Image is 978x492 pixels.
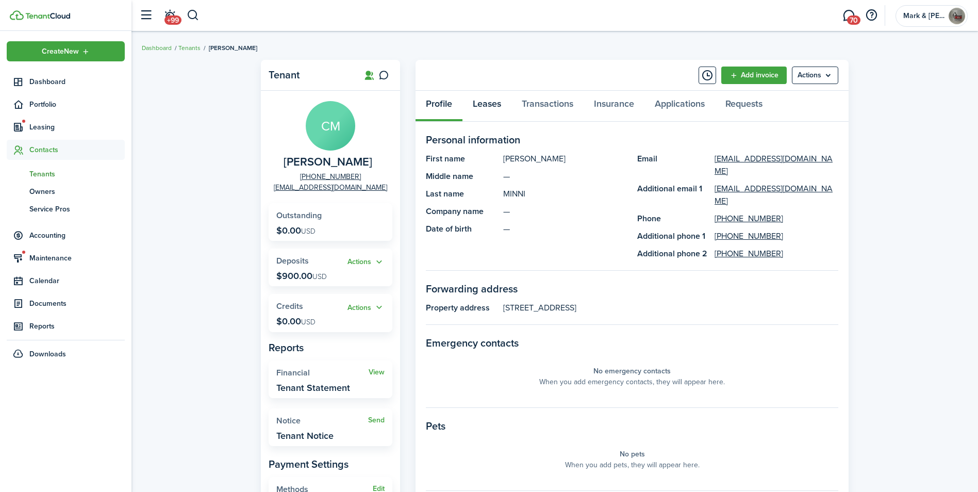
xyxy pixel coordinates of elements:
[699,67,716,84] button: Timeline
[426,335,838,351] panel-main-section-title: Emergency contacts
[164,15,181,25] span: +99
[276,225,316,236] p: $0.00
[715,153,838,177] a: [EMAIL_ADDRESS][DOMAIN_NAME]
[276,271,327,281] p: $900.00
[347,256,385,268] button: Open menu
[29,99,125,110] span: Portfolio
[426,205,498,218] panel-main-title: Company name
[10,10,24,20] img: TenantCloud
[29,144,125,155] span: Contacts
[503,153,627,165] panel-main-description: [PERSON_NAME]
[276,209,322,221] span: Outstanding
[29,321,125,332] span: Reports
[715,212,783,225] a: [PHONE_NUMBER]
[274,182,387,193] a: [EMAIL_ADDRESS][DOMAIN_NAME]
[301,317,316,327] span: USD
[426,418,838,434] panel-main-section-title: Pets
[584,91,644,122] a: Insurance
[306,101,355,151] avatar-text: CM
[347,256,385,268] button: Actions
[503,223,627,235] panel-main-description: —
[565,460,700,470] panel-main-placeholder-description: When you add pets, they will appear here.
[847,15,860,25] span: 70
[644,91,715,122] a: Applications
[637,212,709,225] panel-main-title: Phone
[903,12,944,20] span: Mark & Marilyn Corp.
[949,8,965,24] img: Mark & Marilyn Corp.
[276,416,368,425] widget-stats-title: Notice
[7,41,125,61] button: Open menu
[347,302,385,314] button: Open menu
[511,91,584,122] a: Transactions
[25,13,70,19] img: TenantCloud
[637,248,709,260] panel-main-title: Additional phone 2
[29,349,66,359] span: Downloads
[368,416,385,424] a: Send
[276,316,316,326] p: $0.00
[426,170,498,183] panel-main-title: Middle name
[426,223,498,235] panel-main-title: Date of birth
[269,69,351,81] panel-main-title: Tenant
[276,255,309,267] span: Deposits
[7,316,125,336] a: Reports
[29,204,125,215] span: Service Pros
[276,368,369,378] widget-stats-title: Financial
[539,376,725,387] panel-main-placeholder-description: When you add emergency contacts, they will appear here.
[593,366,671,376] panel-main-placeholder-title: No emergency contacts
[178,43,201,53] a: Tenants
[715,248,783,260] a: [PHONE_NUMBER]
[503,170,627,183] panel-main-description: —
[715,183,838,207] a: [EMAIL_ADDRESS][DOMAIN_NAME]
[7,183,125,200] a: Owners
[29,230,125,241] span: Accounting
[187,7,200,24] button: Search
[426,153,498,165] panel-main-title: First name
[269,340,392,355] panel-main-subtitle: Reports
[503,205,627,218] panel-main-description: —
[637,230,709,242] panel-main-title: Additional phone 1
[426,302,498,314] panel-main-title: Property address
[426,281,838,297] panel-main-section-title: Forwarding address
[29,122,125,133] span: Leasing
[29,253,125,264] span: Maintenance
[620,449,645,460] panel-main-placeholder-title: No pets
[721,67,787,84] a: Add invoice
[462,91,511,122] a: Leases
[426,132,838,147] panel-main-section-title: Personal information
[29,169,125,179] span: Tenants
[284,156,372,169] span: CHRIS MINNI
[7,165,125,183] a: Tenants
[301,226,316,237] span: USD
[160,3,179,29] a: Notifications
[29,76,125,87] span: Dashboard
[369,368,385,376] a: View
[29,298,125,309] span: Documents
[300,171,361,182] a: [PHONE_NUMBER]
[347,302,385,314] button: Actions
[276,300,303,312] span: Credits
[715,91,773,122] a: Requests
[637,183,709,207] panel-main-title: Additional email 1
[269,456,392,472] panel-main-subtitle: Payment Settings
[29,186,125,197] span: Owners
[142,43,172,53] a: Dashboard
[839,3,858,29] a: Messaging
[276,383,350,393] widget-stats-description: Tenant Statement
[863,7,880,24] button: Open resource center
[276,431,334,441] widget-stats-description: Tenant Notice
[503,302,838,314] panel-main-description: [STREET_ADDRESS]
[7,200,125,218] a: Service Pros
[426,188,498,200] panel-main-title: Last name
[312,271,327,282] span: USD
[136,6,156,25] button: Open sidebar
[637,153,709,177] panel-main-title: Email
[792,67,838,84] button: Open menu
[29,275,125,286] span: Calendar
[7,72,125,92] a: Dashboard
[715,230,783,242] a: [PHONE_NUMBER]
[209,43,257,53] span: [PERSON_NAME]
[42,48,79,55] span: Create New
